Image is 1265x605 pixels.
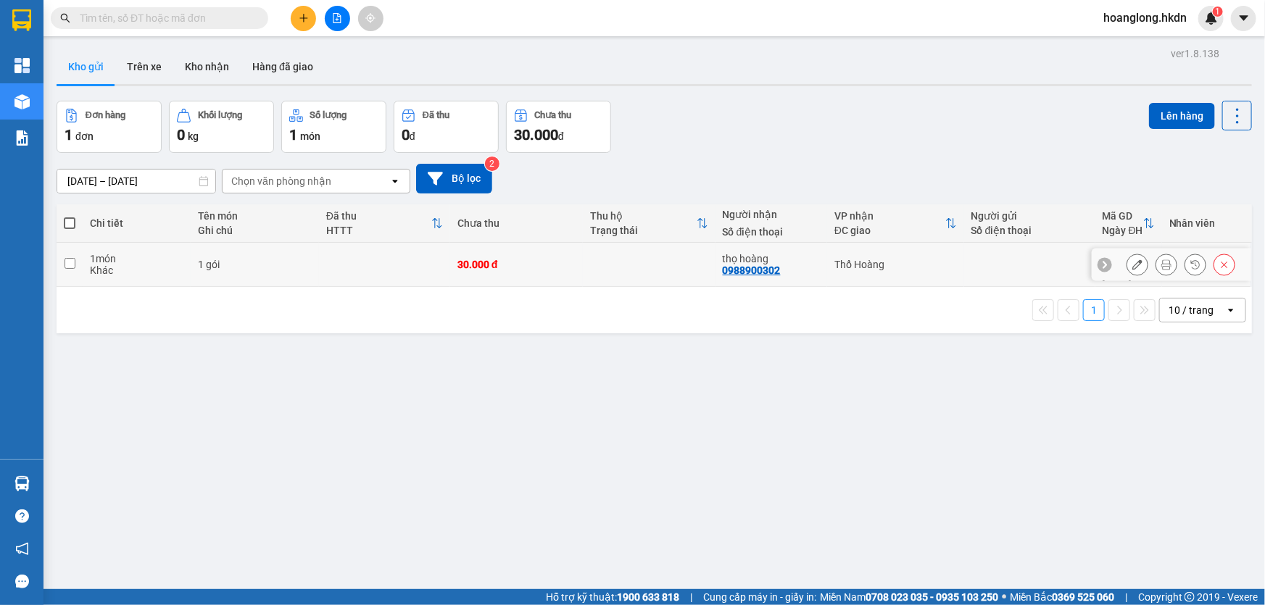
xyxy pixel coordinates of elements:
span: aim [365,13,376,23]
span: Miền Bắc [1010,589,1114,605]
div: Đã thu [423,110,449,120]
span: đ [410,130,415,142]
th: Toggle SortBy [1095,204,1162,243]
sup: 1 [1213,7,1223,17]
div: Đã thu [326,210,431,222]
span: 1 [65,126,72,143]
th: Toggle SortBy [827,204,964,243]
button: Kho nhận [173,49,241,84]
svg: open [389,175,401,187]
span: question-circle [15,509,29,523]
button: aim [358,6,383,31]
button: Chưa thu30.000đ [506,101,611,153]
svg: open [1225,304,1237,316]
div: Người nhận [723,209,820,220]
div: thọ hoàng [723,253,820,264]
span: plus [299,13,309,23]
strong: 1900 633 818 [617,591,679,603]
button: Hàng đã giao [241,49,325,84]
div: Người gửi [971,210,1088,222]
th: Toggle SortBy [319,204,450,243]
div: Số điện thoại [971,225,1088,236]
button: Lên hàng [1149,103,1215,129]
div: Tên món [198,210,312,222]
span: 0 [177,126,185,143]
button: Số lượng1món [281,101,386,153]
div: Ghi chú [198,225,312,236]
div: 1 gói [198,259,312,270]
div: VP nhận [834,210,945,222]
button: Bộ lọc [416,164,492,193]
div: ĐC giao [834,225,945,236]
span: đ [558,130,564,142]
div: Khối lượng [198,110,242,120]
img: dashboard-icon [14,58,30,73]
strong: 0369 525 060 [1052,591,1114,603]
img: warehouse-icon [14,94,30,109]
div: Thổ Hoàng [834,259,957,270]
span: | [1125,589,1127,605]
img: solution-icon [14,130,30,146]
div: 7Z12VPRE [1103,247,1155,259]
button: Khối lượng0kg [169,101,274,153]
span: Hỗ trợ kỹ thuật: [546,589,679,605]
div: Số lượng [310,110,347,120]
img: warehouse-icon [14,476,30,491]
div: Số điện thoại [723,226,820,238]
div: Trạng thái [590,225,697,236]
span: Miền Nam [820,589,998,605]
button: Đơn hàng1đơn [57,101,162,153]
img: icon-new-feature [1205,12,1218,25]
span: 0 [402,126,410,143]
span: message [15,575,29,588]
strong: 0708 023 035 - 0935 103 250 [866,591,998,603]
span: Cung cấp máy in - giấy in: [703,589,816,605]
span: copyright [1185,592,1195,602]
div: Đơn hàng [86,110,125,120]
button: Trên xe [115,49,173,84]
span: file-add [332,13,342,23]
div: Mã GD [1103,210,1143,222]
span: đơn [75,130,94,142]
div: 1 món [90,253,183,264]
div: Sửa đơn hàng [1127,254,1148,275]
div: HTTT [326,225,431,236]
span: kg [188,130,199,142]
span: 30.000 [514,126,558,143]
div: Chưa thu [535,110,572,120]
th: Toggle SortBy [583,204,716,243]
span: caret-down [1237,12,1251,25]
span: | [690,589,692,605]
input: Tìm tên, số ĐT hoặc mã đơn [80,10,251,26]
button: caret-down [1231,6,1256,31]
button: plus [291,6,316,31]
button: Kho gửi [57,49,115,84]
span: món [300,130,320,142]
div: Ngày ĐH [1103,225,1143,236]
span: search [60,13,70,23]
span: ⚪️ [1002,594,1006,600]
img: logo-vxr [12,9,31,31]
sup: 2 [485,157,499,171]
div: 0988900302 [723,264,781,276]
div: Chưa thu [457,217,576,229]
input: Select a date range. [57,170,215,193]
div: ver 1.8.138 [1171,46,1219,62]
span: hoanglong.hkdn [1092,9,1198,27]
button: file-add [325,6,350,31]
div: 10 / trang [1169,303,1214,317]
div: Thu hộ [590,210,697,222]
span: 1 [289,126,297,143]
div: Chọn văn phòng nhận [231,174,331,188]
span: notification [15,542,29,556]
div: Khác [90,264,183,276]
div: 30.000 đ [457,259,576,270]
div: Nhân viên [1169,217,1243,229]
button: Đã thu0đ [394,101,499,153]
div: Chi tiết [90,217,183,229]
span: 1 [1215,7,1220,17]
button: 1 [1083,299,1105,321]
